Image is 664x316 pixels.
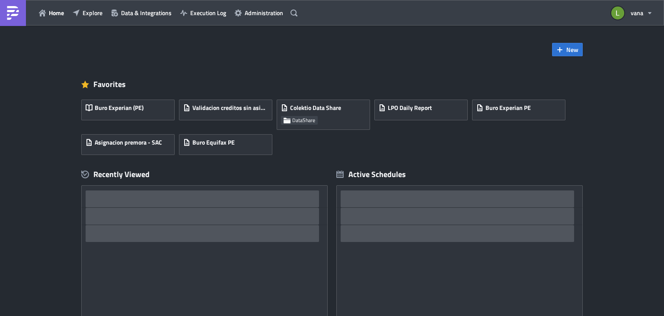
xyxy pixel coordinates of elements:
button: Home [35,6,68,19]
span: Buro Equifax PE [192,139,235,146]
a: Asignacion premora - SAC [81,130,179,155]
a: Buro Equifax PE [179,130,277,155]
button: Administration [230,6,287,19]
span: Data & Integrations [121,8,172,17]
span: Validacion creditos sin asignar - SAC [192,104,268,112]
button: Data & Integrations [107,6,176,19]
button: vana [606,3,658,23]
span: vana [631,8,643,17]
span: New [566,45,578,54]
span: Execution Log [190,8,226,17]
button: Execution Log [176,6,230,19]
a: Validacion creditos sin asignar - SAC [179,95,277,130]
button: Explore [68,6,107,19]
div: Recently Viewed [81,168,328,181]
img: PushMetrics [6,6,20,20]
div: Active Schedules [336,169,406,179]
span: LPO Daily Report [388,104,432,112]
span: Colektio Data Share [290,104,341,112]
a: Buro Experian PE [472,95,570,130]
a: Colektio Data ShareDataShare [277,95,374,130]
span: Administration [245,8,283,17]
a: LPO Daily Report [374,95,472,130]
img: Avatar [610,6,625,20]
div: Favorites [81,78,583,91]
span: Asignacion premora - SAC [95,139,162,146]
span: Buro Experian (PE) [95,104,144,112]
span: Home [49,8,64,17]
a: Buro Experian (PE) [81,95,179,130]
span: Explore [83,8,102,17]
button: New [552,43,583,56]
span: Buro Experian PE [485,104,531,112]
span: DataShare [292,117,315,124]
